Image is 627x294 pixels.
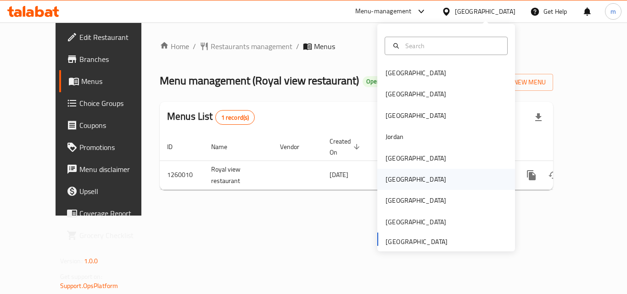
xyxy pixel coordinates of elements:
a: Choice Groups [59,92,160,114]
div: Total records count [215,110,255,125]
span: m [610,6,616,17]
div: Export file [527,106,549,128]
span: Edit Restaurant [79,32,153,43]
span: Get support on: [60,271,102,283]
a: Home [160,41,189,52]
span: 1.0.0 [84,255,98,267]
a: Branches [59,48,160,70]
div: [GEOGRAPHIC_DATA] [386,89,446,99]
div: Menu-management [355,6,412,17]
h2: Menus List [167,110,255,125]
span: Menus [81,76,153,87]
span: 1 record(s) [216,113,255,122]
li: / [296,41,299,52]
span: Add New Menu [489,77,546,88]
a: Upsell [59,180,160,202]
div: [GEOGRAPHIC_DATA] [386,174,446,184]
span: Created On [330,136,363,158]
span: Upsell [79,186,153,197]
span: Version: [60,255,83,267]
a: Grocery Checklist [59,224,160,246]
a: Support.OpsPlatform [60,280,118,292]
span: Open [363,78,384,85]
span: Choice Groups [79,98,153,109]
input: Search [402,41,502,51]
td: Royal view restaurant [204,161,273,189]
div: Jordan [386,132,403,142]
a: Coupons [59,114,160,136]
a: Promotions [59,136,160,158]
span: Name [211,141,239,152]
span: Coupons [79,120,153,131]
span: Vendor [280,141,311,152]
a: Restaurants management [200,41,292,52]
nav: breadcrumb [160,41,553,52]
button: more [521,164,543,186]
div: [GEOGRAPHIC_DATA] [386,217,446,227]
li: / [193,41,196,52]
div: Open [363,76,384,87]
span: Coverage Report [79,208,153,219]
button: Change Status [543,164,565,186]
a: Coverage Report [59,202,160,224]
a: Menu disclaimer [59,158,160,180]
span: Menu management ( Royal view restaurant ) [160,70,359,91]
span: Menu disclaimer [79,164,153,175]
div: [GEOGRAPHIC_DATA] [455,6,515,17]
a: Menus [59,70,160,92]
span: Branches [79,54,153,65]
td: 1260010 [160,161,204,189]
div: [GEOGRAPHIC_DATA] [386,68,446,78]
span: Promotions [79,142,153,153]
span: ID [167,141,185,152]
button: Add New Menu [482,74,553,91]
span: Grocery Checklist [79,230,153,241]
a: Edit Restaurant [59,26,160,48]
div: [GEOGRAPHIC_DATA] [386,195,446,205]
span: Restaurants management [211,41,292,52]
span: Menus [314,41,335,52]
span: [DATE] [330,169,348,181]
div: [GEOGRAPHIC_DATA] [386,153,446,163]
div: [GEOGRAPHIC_DATA] [386,111,446,121]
